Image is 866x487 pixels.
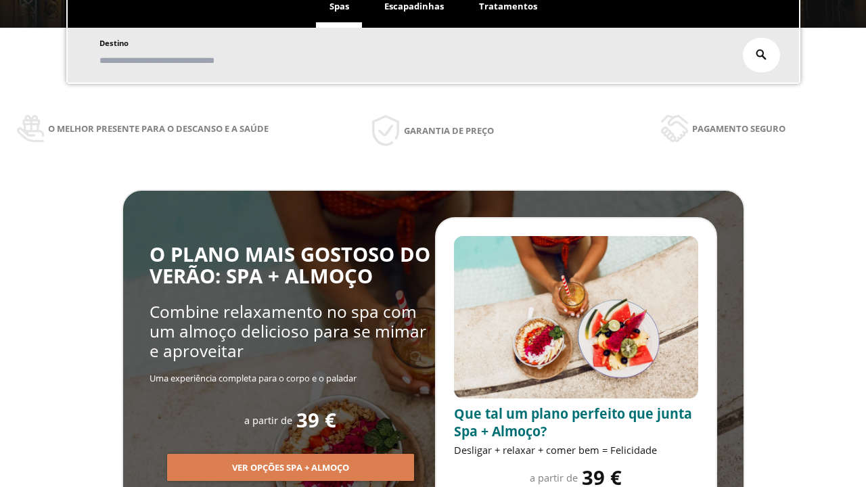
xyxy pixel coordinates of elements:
span: a partir de [530,471,578,484]
span: Desligar + relaxar + comer bem = Felicidade [454,443,657,457]
img: promo-sprunch.ElVl7oUD.webp [454,236,698,399]
span: O melhor presente para o descanso e a saúde [48,121,269,136]
span: Garantia de preço [404,123,494,138]
button: Ver opções Spa + Almoço [167,454,414,481]
span: O PLANO MAIS GOSTOSO DO VERÃO: SPA + ALMOÇO [150,241,430,290]
span: 39 € [296,409,336,432]
span: Combine relaxamento no spa com um almoço delicioso para se mimar e aproveitar [150,300,426,363]
span: a partir de [244,413,292,427]
span: Que tal um plano perfeito que junta Spa + Almoço? [454,404,692,440]
a: Ver opções Spa + Almoço [167,461,414,473]
span: Pagamento seguro [692,121,785,136]
span: Destino [99,38,129,48]
span: Uma experiência completa para o corpo e o paladar [150,372,357,384]
span: Ver opções Spa + Almoço [232,461,349,475]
